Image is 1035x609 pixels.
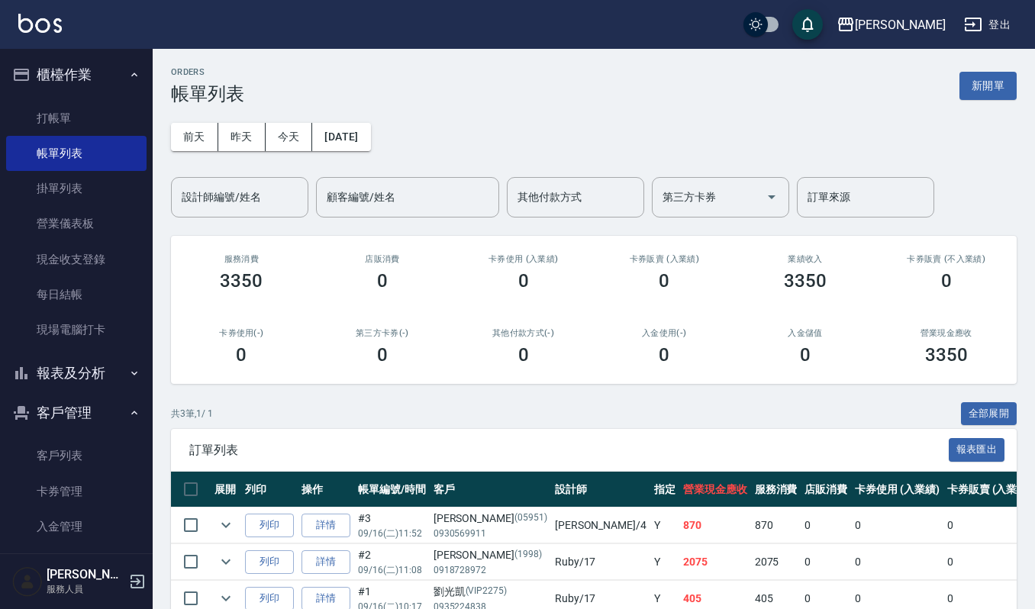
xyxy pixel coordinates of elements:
button: 列印 [245,550,294,574]
h3: 0 [659,270,669,292]
td: 0 [801,507,851,543]
h3: 3350 [784,270,827,292]
h2: 第三方卡券(-) [330,328,435,338]
a: 掛單列表 [6,171,147,206]
td: [PERSON_NAME] /4 [551,507,650,543]
td: 870 [679,507,751,543]
td: 870 [751,507,801,543]
td: 2075 [751,544,801,580]
span: 訂單列表 [189,443,949,458]
button: 報表及分析 [6,353,147,393]
p: (1998) [514,547,542,563]
th: 客戶 [430,472,551,507]
h2: 卡券使用(-) [189,328,294,338]
td: 0 [851,544,943,580]
h2: 其他付款方式(-) [471,328,576,338]
button: 登出 [958,11,1017,39]
td: Y [650,544,679,580]
div: 劉光凱 [434,584,547,600]
th: 指定 [650,472,679,507]
th: 店販消費 [801,472,851,507]
h3: 0 [377,270,388,292]
th: 卡券使用 (入業績) [851,472,943,507]
h2: 營業現金應收 [894,328,998,338]
h2: 卡券販賣 (不入業績) [894,254,998,264]
th: 展開 [211,472,241,507]
h3: 0 [236,344,247,366]
button: 櫃檯作業 [6,55,147,95]
td: #3 [354,507,430,543]
p: 共 3 筆, 1 / 1 [171,407,213,420]
h3: 3350 [925,344,968,366]
td: Ruby /17 [551,544,650,580]
button: 昨天 [218,123,266,151]
th: 營業現金應收 [679,472,751,507]
p: 0930569911 [434,527,547,540]
img: Person [12,566,43,597]
a: 每日結帳 [6,277,147,312]
button: 列印 [245,514,294,537]
h2: 入金使用(-) [612,328,717,338]
h2: 卡券使用 (入業績) [471,254,576,264]
a: 新開單 [959,78,1017,92]
h2: 店販消費 [330,254,435,264]
th: 列印 [241,472,298,507]
a: 帳單列表 [6,136,147,171]
button: expand row [214,514,237,536]
h3: 3350 [220,270,263,292]
div: [PERSON_NAME] [434,547,547,563]
h2: ORDERS [171,67,244,77]
a: 卡券管理 [6,474,147,509]
button: save [792,9,823,40]
td: Y [650,507,679,543]
td: 2075 [679,544,751,580]
h2: 卡券販賣 (入業績) [612,254,717,264]
button: 報表匯出 [949,438,1005,462]
h3: 服務消費 [189,254,294,264]
p: 服務人員 [47,582,124,596]
a: 入金管理 [6,509,147,544]
a: 詳情 [301,514,350,537]
th: 帳單編號/時間 [354,472,430,507]
a: 打帳單 [6,101,147,136]
button: Open [759,185,784,209]
h5: [PERSON_NAME] [47,567,124,582]
a: 現場電腦打卡 [6,312,147,347]
button: expand row [214,550,237,573]
div: [PERSON_NAME] [434,511,547,527]
h3: 0 [377,344,388,366]
h3: 0 [518,344,529,366]
button: 全部展開 [961,402,1017,426]
td: 0 [851,507,943,543]
p: 0918728972 [434,563,547,577]
td: 0 [801,544,851,580]
h3: 0 [800,344,811,366]
h2: 入金儲值 [753,328,858,338]
a: 詳情 [301,550,350,574]
p: (05951) [514,511,547,527]
td: #2 [354,544,430,580]
button: 客戶管理 [6,393,147,433]
div: [PERSON_NAME] [855,15,946,34]
a: 營業儀表板 [6,206,147,241]
button: 今天 [266,123,313,151]
h3: 0 [518,270,529,292]
p: 09/16 (二) 11:08 [358,563,426,577]
th: 設計師 [551,472,650,507]
button: 新開單 [959,72,1017,100]
th: 操作 [298,472,354,507]
h3: 0 [941,270,952,292]
button: 前天 [171,123,218,151]
h2: 業績收入 [753,254,858,264]
a: 客戶列表 [6,438,147,473]
h3: 帳單列表 [171,83,244,105]
p: 09/16 (二) 11:52 [358,527,426,540]
img: Logo [18,14,62,33]
a: 現金收支登錄 [6,242,147,277]
th: 服務消費 [751,472,801,507]
p: (VIP2275) [466,584,508,600]
h3: 0 [659,344,669,366]
button: [DATE] [312,123,370,151]
a: 報表匯出 [949,442,1005,456]
button: [PERSON_NAME] [830,9,952,40]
